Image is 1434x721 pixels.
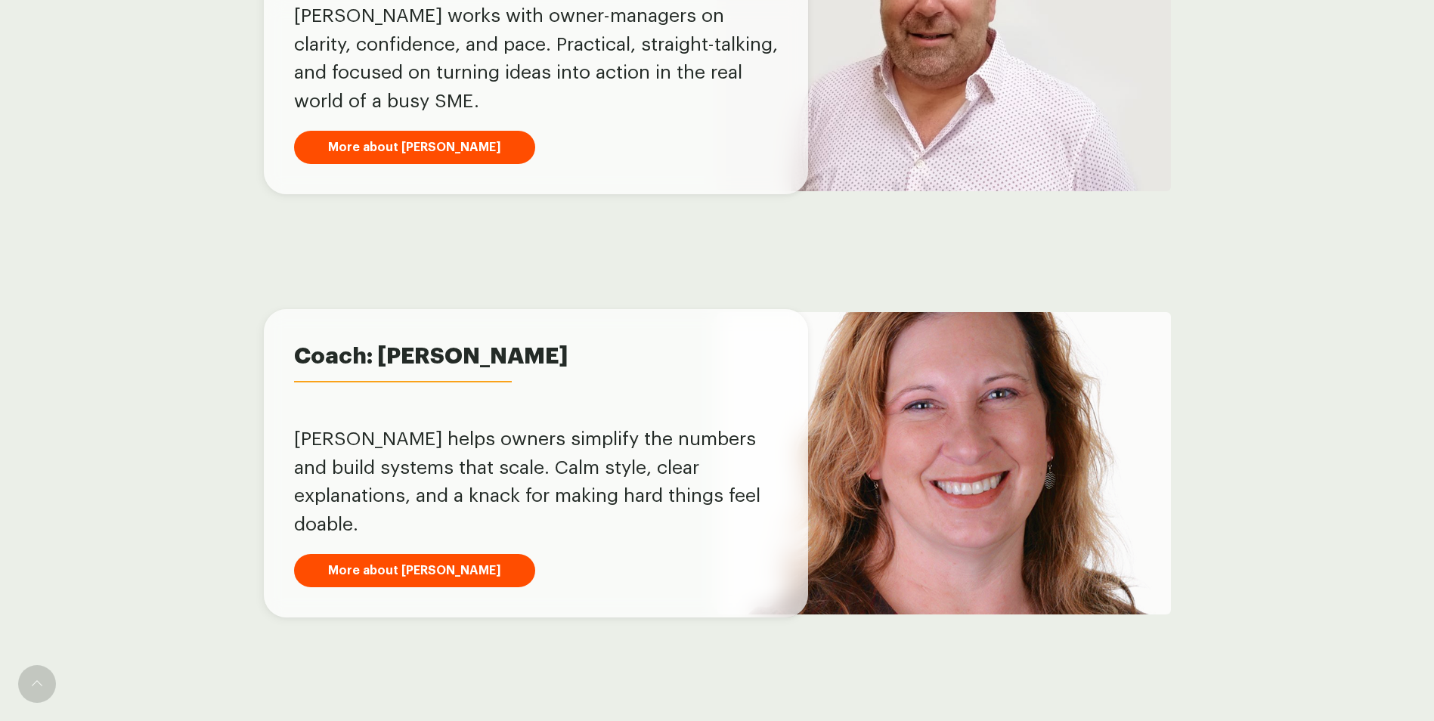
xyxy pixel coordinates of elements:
a: More about [PERSON_NAME] [294,554,535,587]
a: More about [PERSON_NAME] [294,131,535,164]
p: [PERSON_NAME] helps owners simplify the numbers and build systems that scale. Calm style, clear e... [294,425,778,539]
p: [PERSON_NAME] works with owner-managers on clarity, confidence, and pace. Practical, straight-tal... [294,2,778,116]
span: Coach: [PERSON_NAME] [294,339,778,373]
img: Josie Adlam-1 [717,312,1171,614]
h4: Coach: [PERSON_NAME] [294,386,516,409]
